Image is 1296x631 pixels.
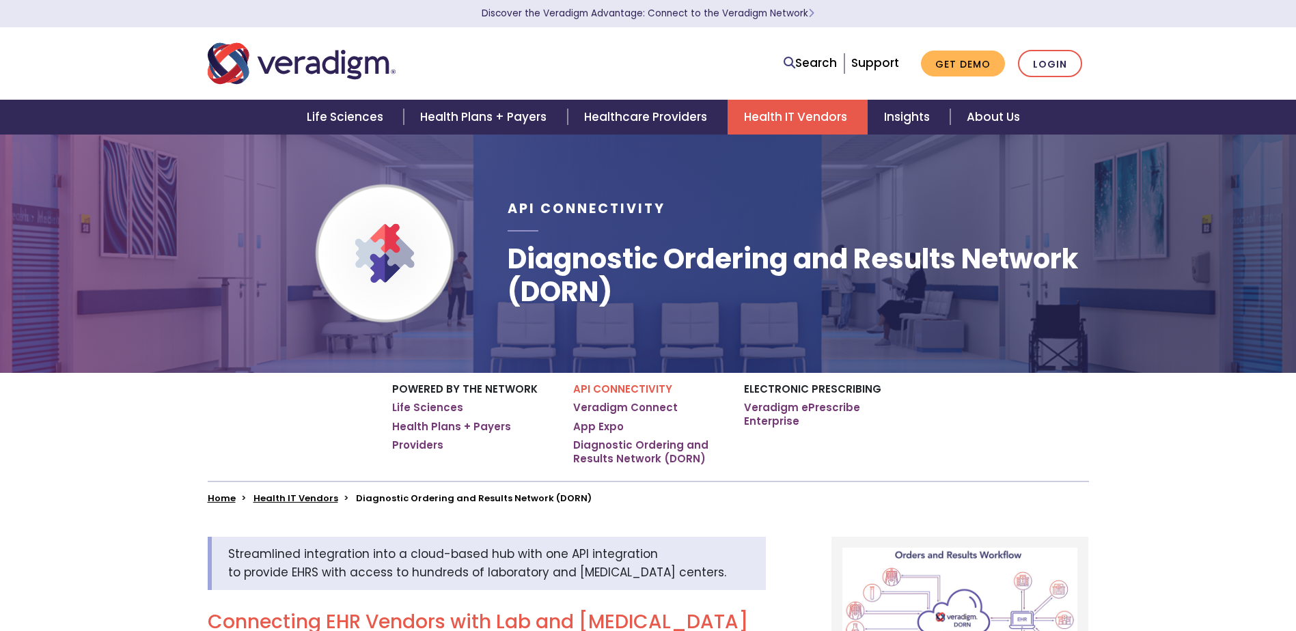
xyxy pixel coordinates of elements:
a: Providers [392,438,443,452]
a: About Us [950,100,1036,135]
a: Health Plans + Payers [392,420,511,434]
img: Veradigm logo [208,41,396,86]
a: Get Demo [921,51,1005,77]
a: Veradigm Connect [573,401,678,415]
span: Streamlined integration into a cloud-based hub with one API integration to provide EHRS with acce... [228,546,726,580]
a: Search [784,54,837,72]
a: Discover the Veradigm Advantage: Connect to the Veradigm NetworkLearn More [482,7,814,20]
span: API Connectivity [508,199,665,218]
a: Health IT Vendors [253,492,338,505]
span: Learn More [808,7,814,20]
a: Health IT Vendors [728,100,868,135]
a: Life Sciences [392,401,463,415]
a: App Expo [573,420,624,434]
a: Healthcare Providers [568,100,728,135]
a: Health Plans + Payers [404,100,567,135]
a: Life Sciences [290,100,404,135]
a: Login [1018,50,1082,78]
a: Diagnostic Ordering and Results Network (DORN) [573,438,723,465]
a: Veradigm ePrescribe Enterprise [744,401,905,427]
a: Home [208,492,236,505]
a: Support [851,55,899,71]
a: Insights [868,100,950,135]
h1: Diagnostic Ordering and Results Network (DORN) [508,242,1088,308]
